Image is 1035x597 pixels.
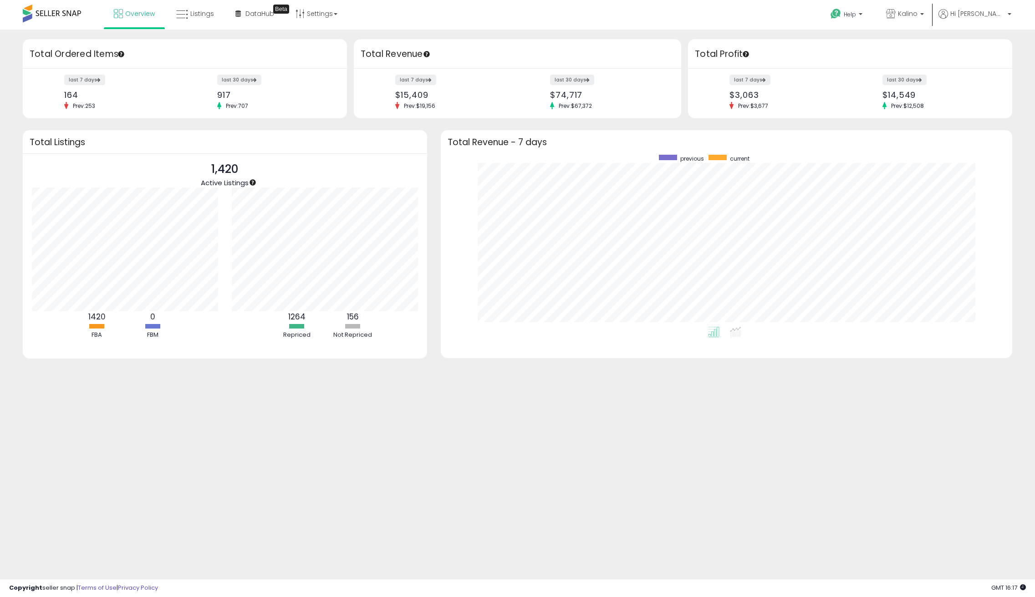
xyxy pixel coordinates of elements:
div: FBA [70,331,124,339]
span: DataHub [245,9,274,18]
span: Prev: $3,677 [734,102,773,110]
div: $3,063 [729,90,843,100]
label: last 30 days [217,75,261,85]
h3: Total Listings [30,139,420,146]
div: 917 [217,90,331,100]
b: 1264 [288,311,306,322]
div: $14,549 [882,90,996,100]
i: Get Help [830,8,841,20]
div: Tooltip anchor [742,50,750,58]
div: Tooltip anchor [117,50,125,58]
span: Prev: $67,372 [554,102,597,110]
h3: Total Revenue - 7 days [448,139,1005,146]
div: Not Repriced [326,331,380,339]
label: last 30 days [882,75,927,85]
a: Help [823,1,872,30]
label: last 7 days [729,75,770,85]
p: 1,420 [201,161,249,178]
div: Tooltip anchor [249,178,257,187]
div: FBM [126,331,180,339]
b: 156 [347,311,359,322]
h3: Total Ordered Items [30,48,340,61]
span: Prev: 707 [221,102,253,110]
span: Listings [190,9,214,18]
span: Help [844,10,856,18]
h3: Total Profit [695,48,1005,61]
div: Tooltip anchor [423,50,431,58]
b: 1420 [88,311,106,322]
label: last 7 days [395,75,436,85]
a: Hi [PERSON_NAME] [938,9,1011,30]
span: Active Listings [201,178,249,187]
div: $15,409 [395,90,510,100]
span: current [730,155,749,162]
span: previous [680,155,704,162]
b: 0 [150,311,155,322]
div: $74,717 [550,90,665,100]
span: Hi [PERSON_NAME] [950,9,1005,18]
span: Prev: $12,508 [887,102,928,110]
span: Kalino [898,9,918,18]
div: Repriced [270,331,324,339]
div: 164 [64,90,178,100]
span: Prev: $19,156 [399,102,440,110]
label: last 7 days [64,75,105,85]
span: Prev: 253 [68,102,100,110]
span: Overview [125,9,155,18]
div: Tooltip anchor [273,5,289,14]
h3: Total Revenue [361,48,674,61]
label: last 30 days [550,75,594,85]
